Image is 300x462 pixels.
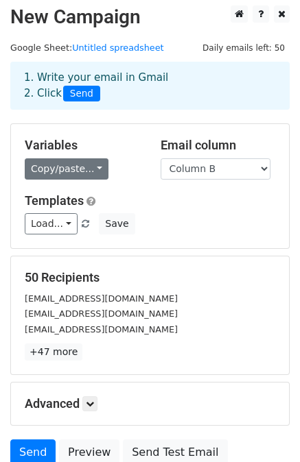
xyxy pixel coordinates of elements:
h2: New Campaign [10,5,290,29]
h5: Email column [161,138,276,153]
a: Load... [25,213,78,234]
a: Copy/paste... [25,158,108,180]
a: Templates [25,193,84,208]
h5: Variables [25,138,140,153]
a: Untitled spreadsheet [72,42,163,53]
small: [EMAIL_ADDRESS][DOMAIN_NAME] [25,293,178,304]
span: Daily emails left: 50 [198,40,290,56]
a: Daily emails left: 50 [198,42,290,53]
button: Save [99,213,135,234]
span: Send [63,86,100,102]
iframe: Chat Widget [231,396,300,462]
small: Google Sheet: [10,42,164,53]
small: [EMAIL_ADDRESS][DOMAIN_NAME] [25,324,178,335]
h5: Advanced [25,396,275,411]
div: 1. Write your email in Gmail 2. Click [14,70,286,101]
a: +47 more [25,343,82,361]
small: [EMAIL_ADDRESS][DOMAIN_NAME] [25,308,178,319]
h5: 50 Recipients [25,270,275,285]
